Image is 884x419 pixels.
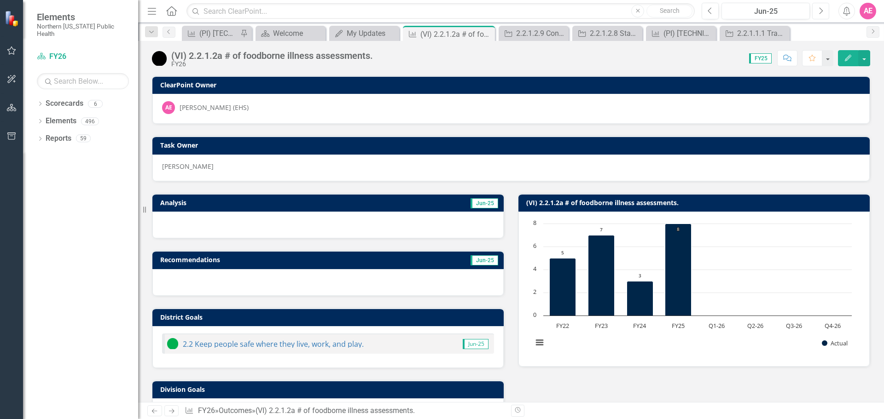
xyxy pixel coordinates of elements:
h3: Division Goals [160,386,499,393]
input: Search ClearPoint... [186,3,695,19]
a: Reports [46,133,71,144]
text: Q4-26 [825,321,841,330]
text: Q3-26 [786,321,802,330]
div: AE [162,101,175,114]
div: [PERSON_NAME] (EHS) [180,103,249,112]
img: Volume Indicator [152,51,167,66]
text: 4 [533,264,537,273]
text: FY24 [633,321,646,330]
span: Jun-25 [471,255,498,265]
div: 59 [76,135,91,143]
text: 8 [533,218,536,227]
button: Jun-25 [721,3,810,19]
button: AE [860,3,876,19]
path: FY25, 8. Actual. [665,224,692,316]
path: FY24, 3. Actual. [627,281,653,316]
a: Elements [46,116,76,126]
div: (VI) 2.2.1.2a # of foodborne illness assessments. [171,51,373,61]
button: View chart menu, Chart [533,336,546,349]
div: 2.2.1.2.8 Standard 5- Revise Outbreak Response Plan with CD. [590,28,640,39]
a: 2.2 Keep people safe where they live, work, and play. [183,339,364,349]
text: Q2-26 [747,321,763,330]
text: 8 [677,226,680,232]
h3: Task Owner [160,142,865,149]
a: Welcome [258,28,323,39]
text: Q1-26 [709,321,725,330]
h3: District Goals [160,314,499,321]
div: My Updates [347,28,397,39]
a: Scorecards [46,98,83,109]
div: (VI) 2.2.1.2a # of foodborne illness assessments. [420,29,493,40]
div: » » [185,406,504,416]
img: ClearPoint Strategy [4,10,21,27]
text: FY22 [556,321,569,330]
button: Show Actual [822,339,848,347]
a: FY26 [37,52,129,62]
div: 2.2.1.1.1 Track the occurrence of foodborne illness risk factors in inspected facilities [737,28,787,39]
small: Northern [US_STATE] Public Health [37,23,129,38]
div: 6 [88,100,103,108]
img: On Target [167,338,178,349]
div: FY26 [171,61,373,68]
a: 2.2.1.1.1 Track the occurrence of foodborne illness risk factors in inspected facilities [722,28,787,39]
a: FY26 [198,406,215,415]
div: Welcome [273,28,323,39]
text: 6 [533,241,536,250]
a: Outcomes [219,406,252,415]
span: Elements [37,11,129,23]
text: 2 [533,287,536,296]
div: Chart. Highcharts interactive chart. [528,219,860,357]
span: Jun-25 [471,198,498,208]
button: Search [646,5,692,17]
div: (VI) 2.2.1.2a # of foodborne illness assessments. [256,406,415,415]
div: (PI) [TECHNICAL_ID] Reduce the occurrence of foodborne illness risk factors (violations) [663,28,714,39]
a: My Updates [331,28,397,39]
h3: ClearPoint Owner [160,81,865,88]
div: 2.2.1.2.9 Continue developing resources related to the active managerial control (AMC) program. [516,28,566,39]
h3: Recommendations [160,256,390,263]
text: 3 [639,272,641,279]
h3: (VI) 2.2.1.2a # of foodborne illness assessments. [526,199,865,206]
span: Jun-25 [463,339,489,349]
text: 5 [561,249,564,256]
svg: Interactive chart [528,219,856,357]
text: 7 [600,226,603,233]
div: [PERSON_NAME] [162,162,860,171]
path: FY23, 7. Actual. [588,235,615,316]
span: Search [660,7,680,14]
div: (PI) [TECHNICAL_ID] Percentage of required annual inspections of food establishments completed. [199,28,238,39]
a: (PI) [TECHNICAL_ID] Reduce the occurrence of foodborne illness risk factors (violations) [648,28,714,39]
h3: Analysis [160,199,323,206]
text: FY23 [595,321,608,330]
span: FY25 [749,53,772,63]
div: 496 [81,117,99,125]
div: Jun-25 [725,6,807,17]
a: 2.2.1.2.9 Continue developing resources related to the active managerial control (AMC) program. [501,28,566,39]
a: 2.2.1.2.8 Standard 5- Revise Outbreak Response Plan with CD. [575,28,640,39]
a: (PI) [TECHNICAL_ID] Percentage of required annual inspections of food establishments completed. [184,28,238,39]
path: FY22, 5. Actual. [550,258,576,316]
text: FY25 [672,321,685,330]
text: 0 [533,310,536,319]
input: Search Below... [37,73,129,89]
